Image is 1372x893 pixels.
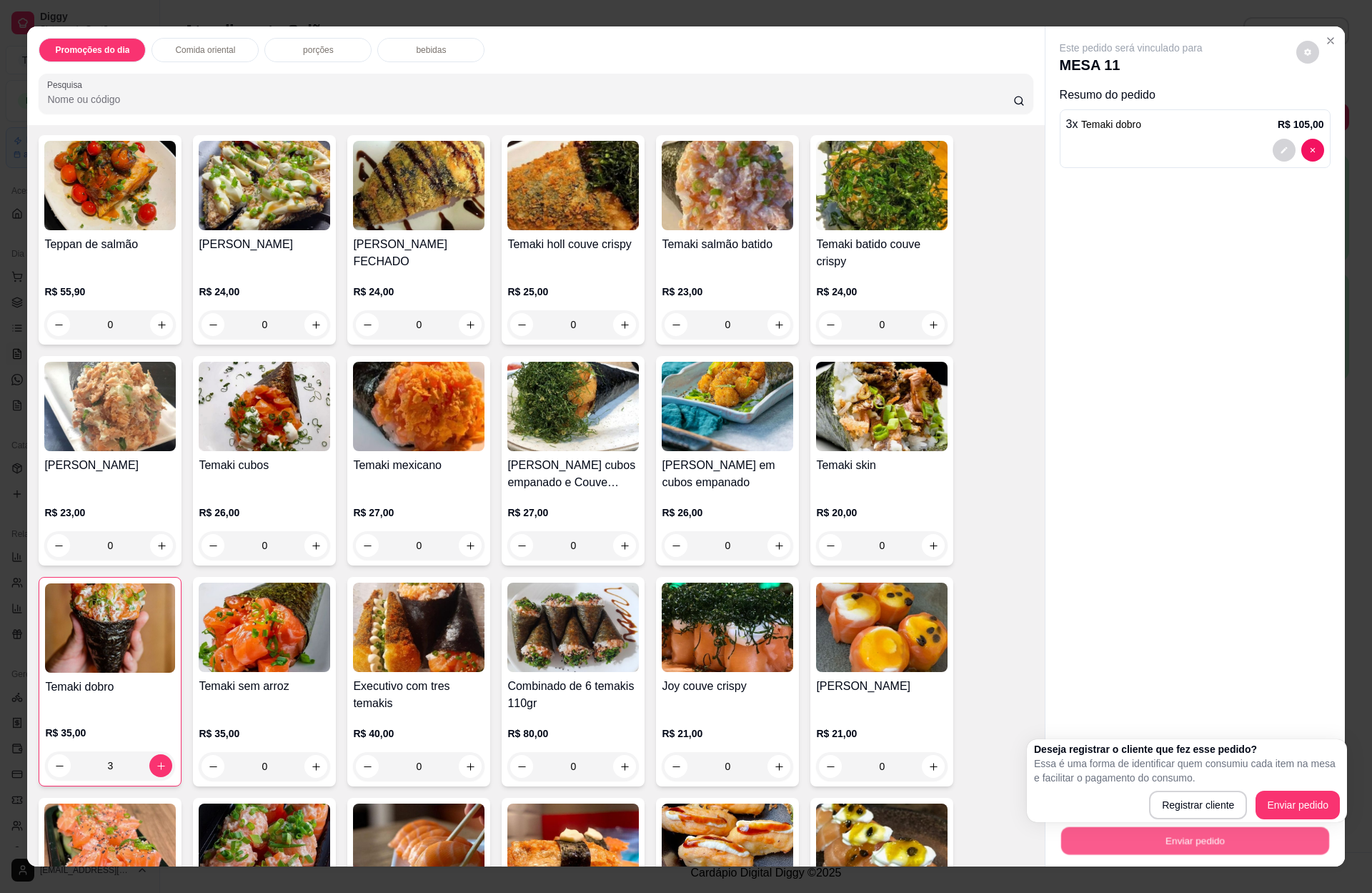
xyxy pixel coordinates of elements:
[816,362,948,451] img: product-image
[507,726,639,741] p: R$ 80,00
[816,505,948,520] p: R$ 20,00
[199,678,330,695] h4: Temaki sem arroz
[175,44,235,56] p: Comida oriental
[816,236,948,270] h4: Temaki batido couve crispy
[816,141,948,230] img: product-image
[1060,41,1203,55] p: Este pedido será vinculado para
[1060,827,1328,854] button: Enviar pedido
[353,457,484,474] h4: Temaki mexicano
[356,313,379,336] button: decrease-product-quantity
[816,457,948,474] h4: Temaki skin
[304,755,327,778] button: increase-product-quantity
[507,505,639,520] p: R$ 27,00
[507,678,639,712] h4: Combinado de 6 temakis 110gr
[1034,742,1340,756] h2: Deseja registrar o cliente que fez esse pedido?
[45,583,175,673] img: product-image
[819,755,842,778] button: decrease-product-quantity
[510,313,533,336] button: decrease-product-quantity
[149,754,172,777] button: increase-product-quantity
[304,534,327,557] button: increase-product-quantity
[199,726,330,741] p: R$ 35,00
[510,534,533,557] button: decrease-product-quantity
[44,804,176,893] img: product-image
[199,285,330,299] p: R$ 24,00
[47,79,87,91] label: Pesquisa
[199,457,330,474] h4: Temaki cubos
[55,44,129,56] p: Promoções do dia
[507,285,639,299] p: R$ 25,00
[662,141,793,230] img: product-image
[459,313,482,336] button: increase-product-quantity
[507,804,639,893] img: product-image
[304,313,327,336] button: increase-product-quantity
[662,285,793,299] p: R$ 23,00
[819,534,842,557] button: decrease-product-quantity
[47,313,70,336] button: decrease-product-quantity
[507,362,639,451] img: product-image
[665,534,687,557] button: decrease-product-quantity
[1278,117,1324,132] p: R$ 105,00
[613,313,636,336] button: increase-product-quantity
[1034,756,1340,785] p: Essa é uma forma de identificar quem consumiu cada item na mesa e facilitar o pagamento do consumo.
[150,313,173,336] button: increase-product-quantity
[353,362,484,451] img: product-image
[353,726,484,741] p: R$ 40,00
[662,362,793,451] img: product-image
[1273,139,1296,162] button: decrease-product-quantity
[202,313,224,336] button: decrease-product-quantity
[48,754,71,777] button: decrease-product-quantity
[922,534,945,557] button: increase-product-quantity
[662,457,793,491] h4: [PERSON_NAME] em cubos empanado
[356,534,379,557] button: decrease-product-quantity
[459,534,482,557] button: increase-product-quantity
[1296,41,1319,64] button: decrease-product-quantity
[47,92,1013,107] input: Pesquisa
[202,755,224,778] button: decrease-product-quantity
[1066,116,1141,133] p: 3 x
[922,755,945,778] button: increase-product-quantity
[613,755,636,778] button: increase-product-quantity
[662,583,793,672] img: product-image
[303,44,334,56] p: porções
[353,583,484,672] img: product-image
[353,505,484,520] p: R$ 27,00
[45,726,175,740] p: R$ 35,00
[199,236,330,253] h4: [PERSON_NAME]
[356,755,379,778] button: decrease-product-quantity
[665,313,687,336] button: decrease-product-quantity
[767,755,790,778] button: increase-product-quantity
[353,236,484,270] h4: [PERSON_NAME] FECHADO
[662,505,793,520] p: R$ 26,00
[199,583,330,672] img: product-image
[816,583,948,672] img: product-image
[44,505,176,520] p: R$ 23,00
[922,313,945,336] button: increase-product-quantity
[353,804,484,893] img: product-image
[1060,55,1203,75] p: MESA 11
[767,313,790,336] button: increase-product-quantity
[1081,119,1141,130] span: Temaki dobro
[767,534,790,557] button: increase-product-quantity
[47,534,70,557] button: decrease-product-quantity
[199,141,330,230] img: product-image
[662,726,793,741] p: R$ 21,00
[44,285,176,299] p: R$ 55,90
[507,236,639,253] h4: Temaki holl couve crispy
[150,534,173,557] button: increase-product-quantity
[1319,29,1342,52] button: Close
[613,534,636,557] button: increase-product-quantity
[819,313,842,336] button: decrease-product-quantity
[510,755,533,778] button: decrease-product-quantity
[507,141,639,230] img: product-image
[44,362,176,451] img: product-image
[45,679,175,696] h4: Temaki dobro
[507,583,639,672] img: product-image
[44,236,176,253] h4: Teppan de salmão
[199,804,330,893] img: product-image
[353,678,484,712] h4: Executivo com tres temakis
[353,285,484,299] p: R$ 24,00
[1301,139,1324,162] button: decrease-product-quantity
[44,457,176,474] h4: [PERSON_NAME]
[459,755,482,778] button: increase-product-quantity
[1149,791,1247,819] button: Registrar cliente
